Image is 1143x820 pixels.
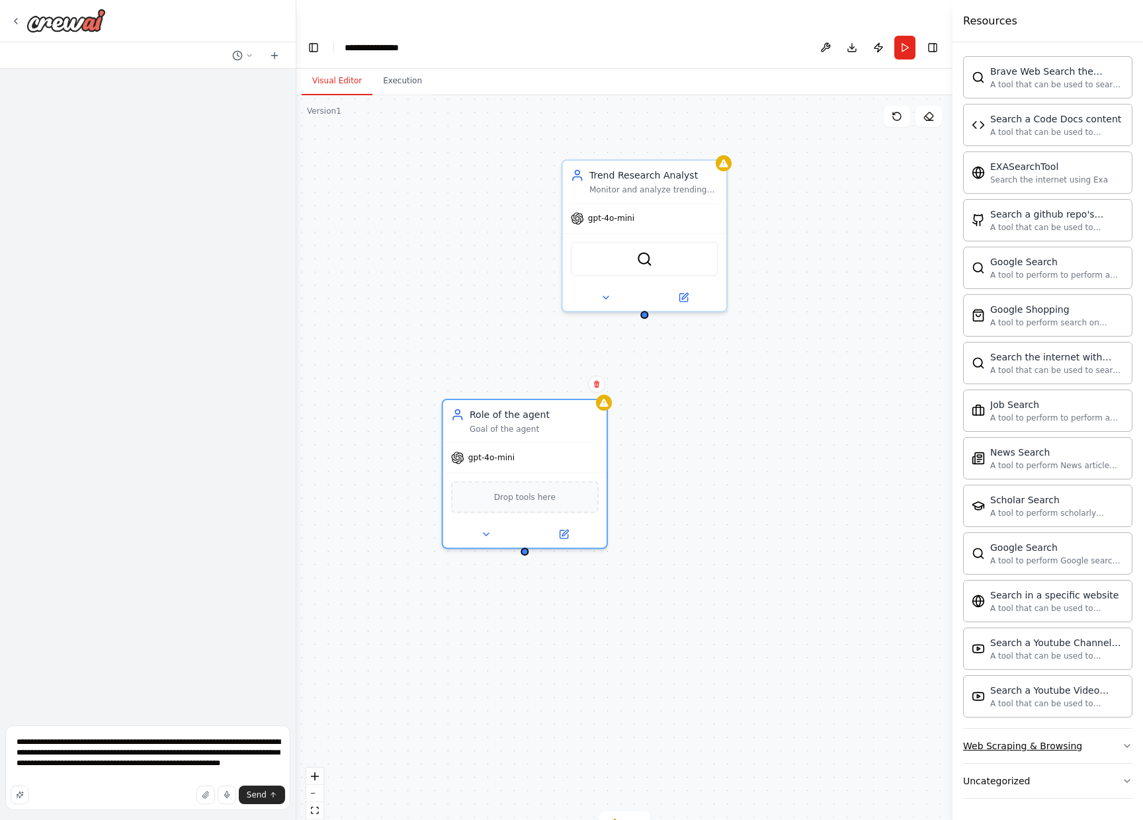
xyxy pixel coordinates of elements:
button: Visual Editor [302,67,372,95]
button: Uncategorized [963,764,1132,798]
div: Google Search [990,541,1124,554]
div: Google Shopping [990,303,1124,316]
span: gpt-4o-mini [588,213,634,224]
div: Search in a specific website [990,589,1124,602]
button: Open in side panel [646,290,721,306]
img: Logo [26,9,106,32]
div: Scholar Search [990,493,1124,507]
div: A tool that can be used to semantic search a query from a Youtube Video content. [990,698,1124,709]
div: Search the internet using Exa [990,175,1108,185]
span: gpt-4o-mini [468,452,515,463]
div: A tool that can be used to semantic search a query from a github repo's content. This is not the ... [990,222,1124,233]
div: EXASearchTool [990,160,1108,173]
img: Youtubechannelsearchtool [972,642,985,655]
button: Upload files [196,786,215,804]
img: Serplywebsearchtool [972,547,985,560]
div: A tool that can be used to semantic search a query from a specific URL content. [990,603,1124,614]
div: A tool to perform to perform a job search in the [GEOGRAPHIC_DATA] with a search_query. [990,413,1124,423]
img: Serperdevtool [972,356,985,370]
div: A tool that can be used to search the internet with a search_query. Supports different search typ... [990,365,1124,376]
div: Search a Youtube Video content [990,684,1124,697]
img: Websitesearchtool [972,594,985,608]
div: Web Scraping & Browsing [963,739,1082,753]
div: Brave Web Search the internet [990,65,1124,78]
button: Hide left sidebar [304,38,323,57]
img: Youtubevideosearchtool [972,690,985,703]
img: Serplynewssearchtool [972,452,985,465]
div: Search a Code Docs content [990,112,1124,126]
button: Web Scraping & Browsing [963,729,1132,763]
img: Serplyscholarsearchtool [972,499,985,512]
button: zoom in [306,768,323,785]
div: Job Search [990,398,1124,411]
div: Role of the agent [470,408,599,421]
img: Serpapigooglesearchtool [972,261,985,274]
img: Bravesearchtool [972,71,985,84]
button: Hide right sidebar [923,38,942,57]
div: Uncategorized [963,774,1030,788]
div: A tool to perform News article search with a search_query. [990,460,1124,471]
div: A tool to perform search on Google shopping with a search_query. [990,317,1124,328]
button: fit view [306,802,323,819]
img: Serplyjobsearchtool [972,404,985,417]
h4: Resources [963,13,1017,29]
div: Search a github repo's content [990,208,1124,221]
div: A tool that can be used to semantic search a query from a Youtube Channels content. [990,651,1124,661]
div: Search the internet with Serper [990,350,1124,364]
div: Google Search [990,255,1124,268]
img: Codedocssearchtool [972,118,985,132]
div: Search & Research [963,51,1132,728]
button: Switch to previous chat [227,48,259,63]
button: Open in side panel [526,526,601,542]
div: Trend Research AnalystMonitor and analyze trending topics in {industry} to identify content oppor... [562,159,728,312]
div: Role of the agentGoal of the agentgpt-4o-miniDrop tools here [442,399,608,549]
div: A tool that can be used to search the internet with a search_query. [990,79,1124,90]
span: Drop tools here [494,491,556,504]
img: Exasearchtool [972,166,985,179]
button: Start a new chat [264,48,285,63]
nav: breadcrumb [345,41,413,54]
button: Improve this prompt [11,786,29,804]
div: Trend Research Analyst [589,169,718,182]
button: Click to speak your automation idea [218,786,236,804]
div: A tool that can be used to semantic search a query from a Code Docs content. [990,127,1124,138]
div: Monitor and analyze trending topics in {industry} to identify content opportunities that will res... [589,184,718,195]
div: Version 1 [307,106,341,116]
div: A tool to perform Google search with a search_query. [990,555,1124,566]
button: Send [239,786,285,804]
div: A tool to perform to perform a Google search with a search_query. [990,270,1124,280]
span: Send [247,790,267,800]
div: Search a Youtube Channels content [990,636,1124,649]
button: Execution [372,67,433,95]
img: Serpapigoogleshoppingtool [972,309,985,322]
img: Githubsearchtool [972,214,985,227]
div: News Search [990,446,1124,459]
img: SerperDevTool [636,251,652,267]
div: A tool to perform scholarly literature search with a search_query. [990,508,1124,518]
button: Delete node [588,376,605,393]
div: Goal of the agent [470,424,599,434]
button: zoom out [306,785,323,802]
